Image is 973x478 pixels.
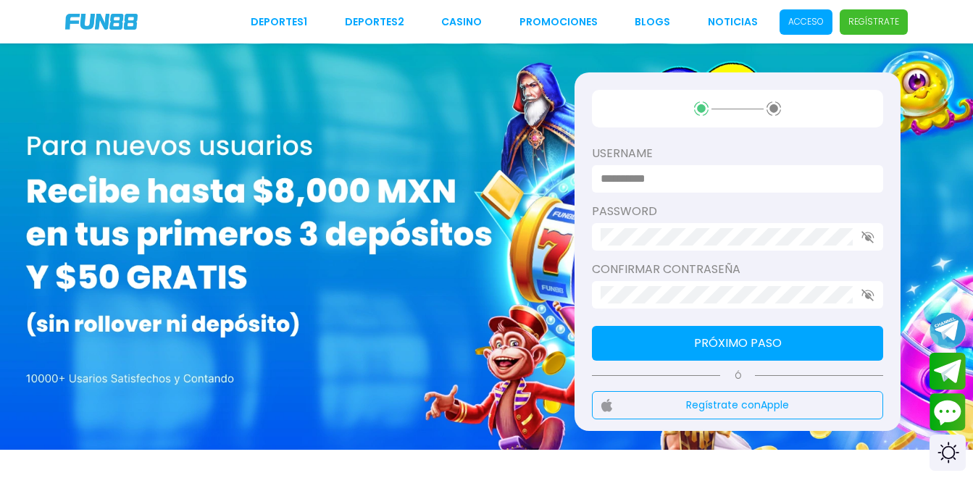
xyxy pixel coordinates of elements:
[592,203,883,220] label: password
[251,14,307,30] a: Deportes1
[519,14,598,30] a: Promociones
[592,391,883,419] button: Regístrate conApple
[592,369,883,382] p: Ó
[592,261,883,278] label: Confirmar contraseña
[441,14,482,30] a: CASINO
[930,435,966,471] div: Switch theme
[788,15,824,28] p: Acceso
[930,393,966,431] button: Contact customer service
[635,14,670,30] a: BLOGS
[848,15,899,28] p: Regístrate
[592,145,883,162] label: username
[930,311,966,349] button: Join telegram channel
[65,14,138,30] img: Company Logo
[345,14,404,30] a: Deportes2
[592,326,883,361] button: Próximo paso
[930,353,966,390] button: Join telegram
[708,14,758,30] a: NOTICIAS
[592,428,883,463] p: No te preocupes, no publicaremos nada en tu nombre, esto solo facilitará el proceso de registro.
